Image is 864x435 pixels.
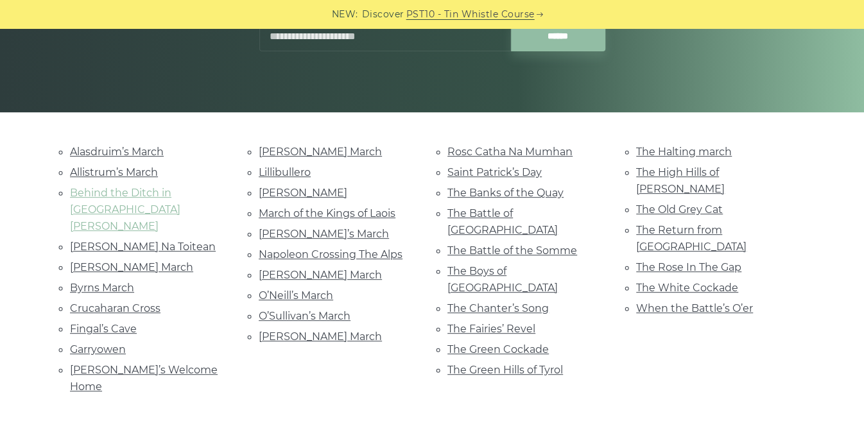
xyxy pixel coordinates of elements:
[636,282,738,294] a: The White Cockade
[70,187,180,232] a: Behind the Ditch in [GEOGRAPHIC_DATA] [PERSON_NAME]
[447,265,558,294] a: The Boys of [GEOGRAPHIC_DATA]
[447,166,542,178] a: Saint Patrick’s Day
[70,241,216,253] a: [PERSON_NAME] Na Toitean
[259,146,382,158] a: [PERSON_NAME] March
[259,166,311,178] a: Lillibullero
[447,302,549,314] a: The Chanter’s Song
[259,289,333,302] a: O’Neill’s March
[259,269,382,281] a: [PERSON_NAME] March
[259,330,382,343] a: [PERSON_NAME] March
[70,323,137,335] a: Fingal’s Cave
[259,207,395,219] a: March of the Kings of Laois
[447,343,549,355] a: The Green Cockade
[259,187,347,199] a: [PERSON_NAME]
[447,364,563,376] a: The Green Hills of Tyrol
[636,146,732,158] a: The Halting march
[447,244,577,257] a: The Battle of the Somme
[636,224,747,253] a: The Return from [GEOGRAPHIC_DATA]
[636,166,725,195] a: The High Hills of [PERSON_NAME]
[70,166,158,178] a: Allistrum’s March
[70,261,193,273] a: [PERSON_NAME] March
[636,203,723,216] a: The Old Grey Cat
[70,343,126,355] a: Garryowen
[70,146,164,158] a: Alasdruim’s March
[259,228,389,240] a: [PERSON_NAME]’s March
[70,282,134,294] a: Byrns March
[362,7,404,22] span: Discover
[447,187,564,199] a: The Banks of the Quay
[447,146,573,158] a: Rosc Catha Na Mumhan
[636,302,753,314] a: When the Battle’s O’er
[70,302,160,314] a: Crucaharan Cross
[636,261,741,273] a: The Rose In The Gap
[332,7,358,22] span: NEW:
[259,248,402,260] a: Napoleon Crossing The Alps
[447,323,535,335] a: The Fairies’ Revel
[70,364,218,393] a: [PERSON_NAME]’s Welcome Home
[447,207,558,236] a: The Battle of [GEOGRAPHIC_DATA]
[406,7,535,22] a: PST10 - Tin Whistle Course
[259,310,350,322] a: O’Sullivan’s March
